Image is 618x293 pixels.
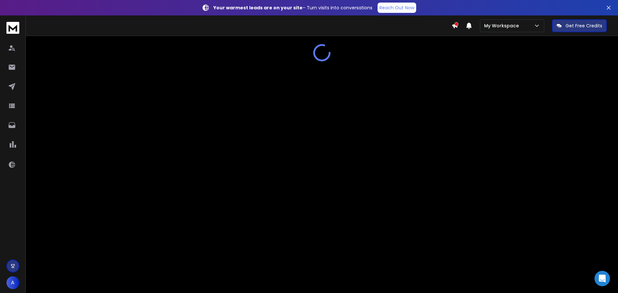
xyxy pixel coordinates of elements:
p: Reach Out Now [379,5,414,11]
button: Get Free Credits [552,19,607,32]
a: Reach Out Now [378,3,416,13]
p: My Workspace [484,23,521,29]
button: A [6,276,19,289]
p: – Turn visits into conversations [213,5,372,11]
img: logo [6,22,19,34]
strong: Your warmest leads are on your site [213,5,303,11]
div: Open Intercom Messenger [595,271,610,286]
p: Get Free Credits [566,23,602,29]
